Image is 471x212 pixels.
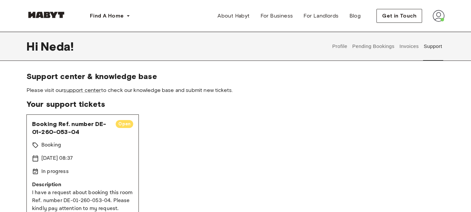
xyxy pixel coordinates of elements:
[344,9,366,22] a: Blog
[32,181,133,189] p: Description
[26,99,445,109] span: Your support tickets
[85,9,136,22] button: Find A Home
[212,9,255,22] a: About Habyt
[330,32,445,61] div: user profile tabs
[26,87,445,94] span: Please visit our to check our knowledge base and submit new tickets.
[433,10,445,22] img: avatar
[41,154,73,162] p: [DATE] 08:37
[399,32,419,61] button: Invoices
[32,120,110,136] span: Booking Ref. number DE-01-260-053-04
[382,12,416,20] span: Get in Touch
[303,12,338,20] span: For Landlords
[349,12,361,20] span: Blog
[26,12,66,18] img: Habyt
[351,32,395,61] button: Pending Bookings
[423,32,443,61] button: Support
[90,12,124,20] span: Find A Home
[260,12,293,20] span: For Business
[255,9,298,22] a: For Business
[26,71,445,81] span: Support center & knowledge base
[298,9,344,22] a: For Landlords
[63,87,101,93] a: support center
[116,121,133,127] span: Open
[41,141,61,149] p: Booking
[41,39,74,53] span: Neda !
[376,9,422,23] button: Get in Touch
[41,168,69,176] p: In progress
[26,39,41,53] span: Hi
[332,32,348,61] button: Profile
[217,12,250,20] span: About Habyt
